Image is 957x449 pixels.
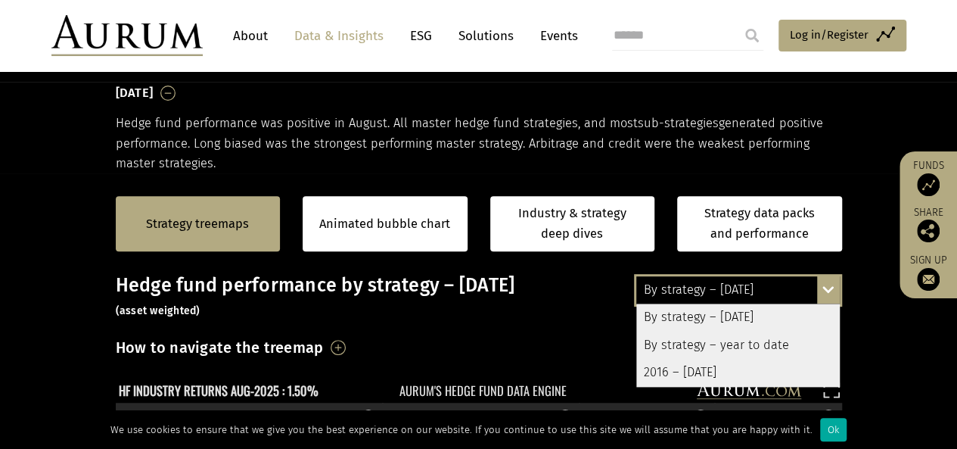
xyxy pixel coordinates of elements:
[490,196,655,251] a: Industry & strategy deep dives
[907,159,949,196] a: Funds
[917,220,940,242] img: Share this post
[907,207,949,242] div: Share
[116,304,200,317] small: (asset weighted)
[790,26,868,44] span: Log in/Register
[402,22,440,50] a: ESG
[677,196,842,251] a: Strategy data packs and performance
[917,268,940,291] img: Sign up to our newsletter
[116,114,842,173] p: Hedge fund performance was positive in August. All master hedge fund strategies, and most generat...
[778,20,906,51] a: Log in/Register
[638,116,719,130] span: sub-strategies
[636,332,840,359] div: By strategy – year to date
[636,359,840,386] div: 2016 – [DATE]
[907,254,949,291] a: Sign up
[533,22,578,50] a: Events
[917,173,940,196] img: Access Funds
[51,15,203,56] img: Aurum
[636,304,840,332] div: By strategy – [DATE]
[287,22,391,50] a: Data & Insights
[636,276,840,304] div: By strategy – [DATE]
[451,22,521,50] a: Solutions
[116,82,154,104] h3: [DATE]
[146,214,249,234] a: Strategy treemaps
[116,335,324,360] h3: How to navigate the treemap
[319,214,450,234] a: Animated bubble chart
[820,418,847,441] div: Ok
[737,20,767,51] input: Submit
[116,274,842,320] h3: Hedge fund performance by strategy – [DATE]
[225,22,275,50] a: About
